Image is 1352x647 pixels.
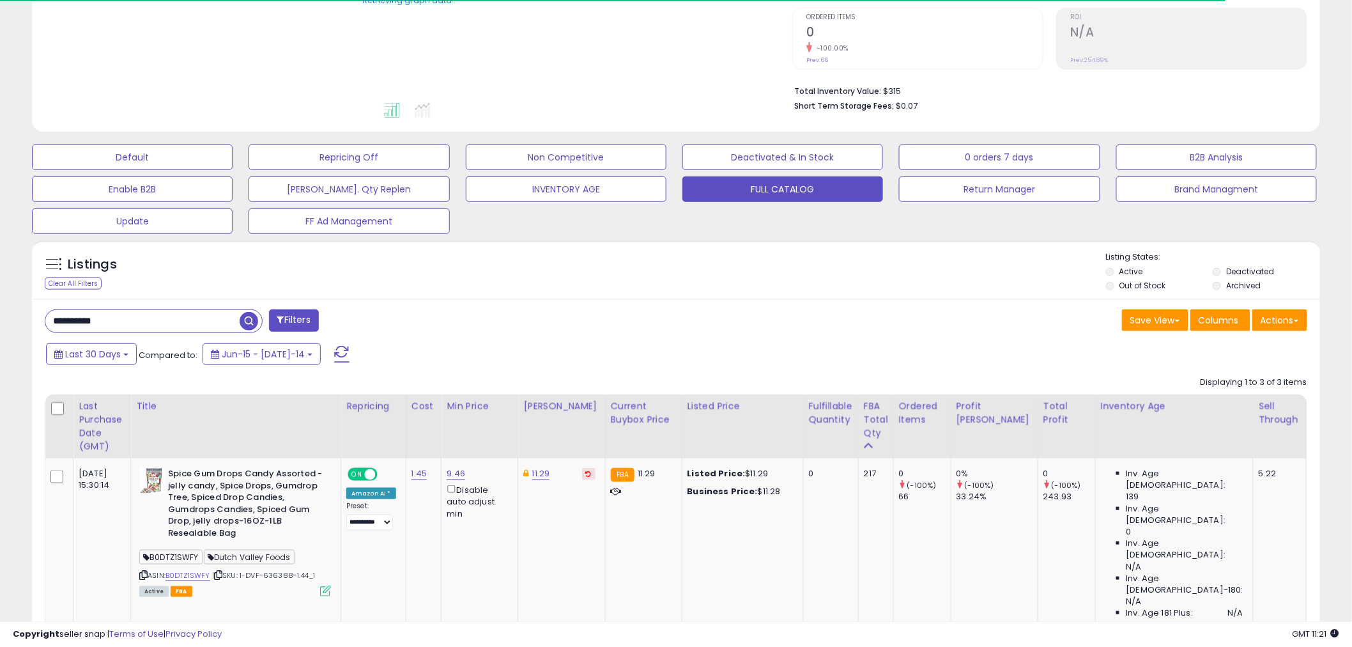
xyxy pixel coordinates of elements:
p: Listing States: [1106,251,1320,263]
div: Displaying 1 to 3 of 3 items [1201,377,1307,389]
span: Ordered Items [806,14,1043,21]
span: Inv. Age 181 Plus: [1126,607,1194,619]
button: Update [32,208,233,234]
div: Sell Through [1259,400,1301,426]
button: Filters [269,309,319,332]
div: Last Purchase Date (GMT) [79,400,125,453]
span: Compared to: [139,349,197,361]
div: ASIN: [139,468,331,595]
span: 11.29 [638,467,656,479]
div: seller snap | | [13,628,222,641]
small: Prev: 254.89% [1070,56,1108,64]
b: Short Term Storage Fees: [794,100,894,111]
small: -100.00% [812,43,849,53]
small: FBA [611,468,634,482]
button: B2B Analysis [1116,144,1317,170]
b: Total Inventory Value: [794,86,881,97]
span: B0DTZ1SWFY [139,550,203,565]
b: Listed Price: [688,467,746,479]
h2: 0 [806,25,1043,42]
b: Spice Gum Drops Candy Assorted - jelly candy, Spice Drops, Gumdrop Tree, Spiced Drop Candies, Gum... [168,468,323,542]
button: Columns [1190,309,1250,331]
div: $11.28 [688,486,794,497]
a: Privacy Policy [165,628,222,640]
div: 243.93 [1043,491,1095,503]
span: Inv. Age [DEMOGRAPHIC_DATA]-180: [1126,573,1243,596]
a: 1.45 [411,467,427,480]
div: Disable auto adjust min [447,483,508,520]
button: [PERSON_NAME]. Qty Replen [249,176,449,202]
span: Inv. Age [DEMOGRAPHIC_DATA]: [1126,503,1243,526]
div: Profit [PERSON_NAME] [956,400,1033,426]
div: 0% [956,468,1038,479]
div: Clear All Filters [45,277,102,290]
a: 11.29 [532,467,550,480]
div: Listed Price [688,400,798,413]
div: Ordered Items [899,400,946,426]
button: Actions [1252,309,1307,331]
div: 0 [899,468,951,479]
a: B0DTZ1SWFY [165,570,210,581]
li: $315 [794,82,1298,98]
button: Enable B2B [32,176,233,202]
span: N/A [1126,596,1142,607]
button: Repricing Off [249,144,449,170]
b: Business Price: [688,485,758,497]
label: Out of Stock [1119,280,1166,291]
div: Min Price [447,400,512,413]
span: ON [349,469,365,480]
label: Active [1119,266,1143,277]
small: (-100%) [1052,480,1081,490]
button: FULL CATALOG [682,176,883,202]
button: Non Competitive [466,144,666,170]
span: Columns [1199,314,1239,327]
span: ROI [1070,14,1307,21]
span: Inv. Age [DEMOGRAPHIC_DATA]: [1126,468,1243,491]
div: 33.24% [956,491,1038,503]
span: 139 [1126,491,1139,503]
small: (-100%) [965,480,994,490]
span: N/A [1228,607,1243,619]
span: OFF [376,469,396,480]
small: (-100%) [907,480,937,490]
div: Repricing [346,400,401,413]
button: Brand Managment [1116,176,1317,202]
a: Terms of Use [109,628,164,640]
img: 517nlC74gXL._SL40_.jpg [139,468,165,494]
span: 0 [1126,526,1132,538]
button: INVENTORY AGE [466,176,666,202]
button: 0 orders 7 days [899,144,1100,170]
div: 0 [809,468,849,479]
div: 66 [899,491,951,503]
div: 0 [1043,468,1095,479]
button: Jun-15 - [DATE]-14 [203,343,321,365]
span: $0.07 [896,100,918,112]
label: Deactivated [1226,266,1274,277]
div: $11.29 [688,468,794,479]
div: Inventory Age [1101,400,1248,413]
div: 217 [864,468,884,479]
div: Cost [411,400,436,413]
div: 5.22 [1259,468,1296,479]
strong: Copyright [13,628,59,640]
div: Current Buybox Price [611,400,677,426]
span: Last 30 Days [65,348,121,361]
button: Save View [1122,309,1188,331]
button: Default [32,144,233,170]
h2: N/A [1070,25,1307,42]
div: Amazon AI * [346,488,396,499]
div: [DATE] 15:30:14 [79,468,121,491]
div: Fulfillable Quantity [809,400,853,426]
div: FBA Total Qty [864,400,888,440]
span: Inv. Age [DEMOGRAPHIC_DATA]: [1126,538,1243,561]
span: 2025-08-14 11:21 GMT [1293,628,1339,640]
div: Total Profit [1043,400,1090,426]
span: | SKU: 1-DVF-636388-1.44_1 [212,570,315,581]
div: Title [136,400,335,413]
a: 9.46 [447,467,465,480]
button: FF Ad Management [249,208,449,234]
span: Jun-15 - [DATE]-14 [222,348,305,361]
div: Preset: [346,502,396,531]
span: Dutch Valley Foods [204,550,295,565]
span: FBA [171,586,192,597]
